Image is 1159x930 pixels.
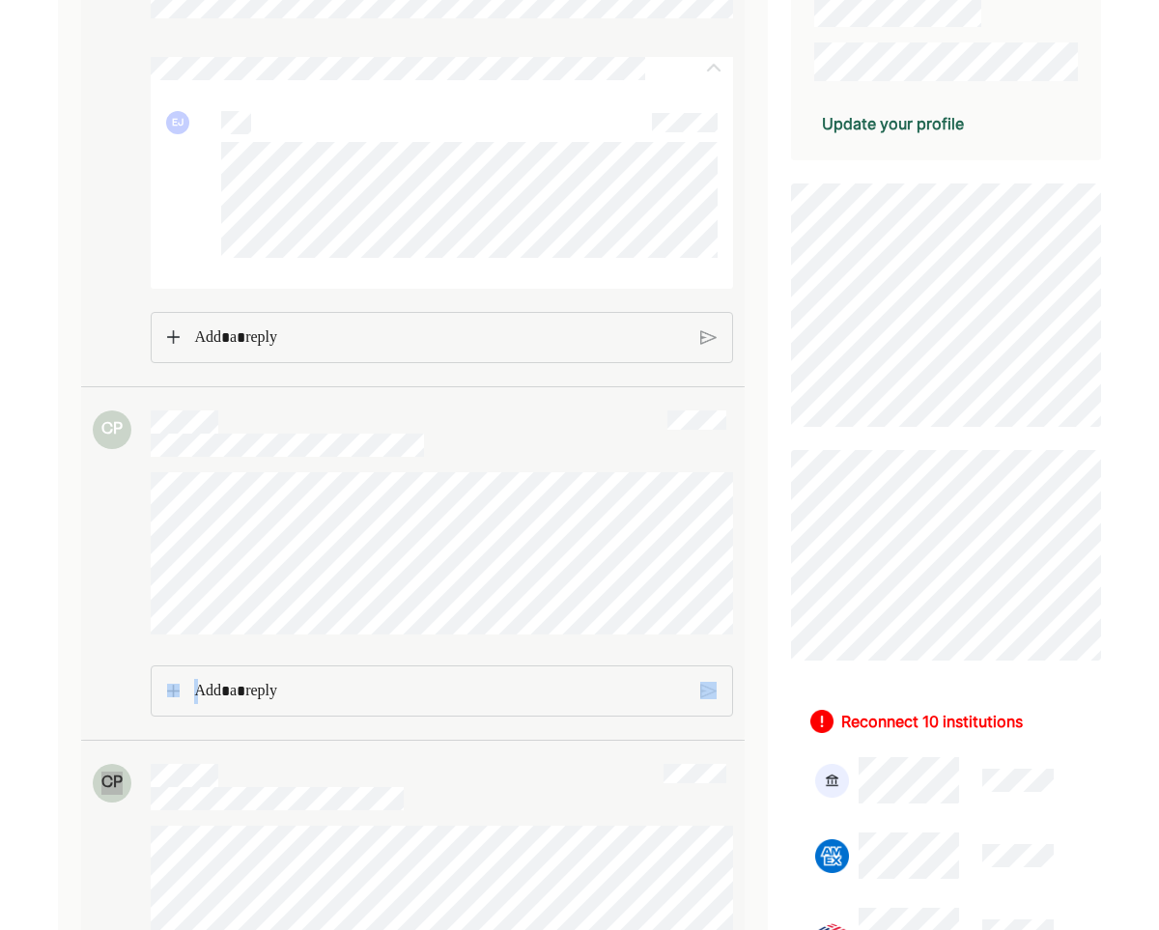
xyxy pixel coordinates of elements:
[184,313,695,362] div: Rich Text Editor. Editing area: main
[822,112,964,135] div: Update your profile
[184,666,695,717] div: Rich Text Editor. Editing area: main
[93,410,131,449] div: CP
[166,111,189,134] div: EJ
[93,764,131,803] div: CP
[841,710,1023,733] div: Reconnect 10 institutions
